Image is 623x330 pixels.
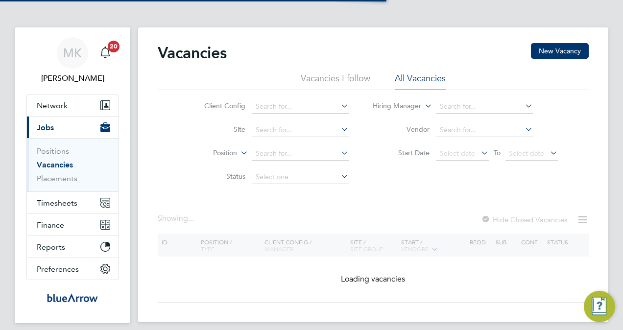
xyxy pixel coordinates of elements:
[26,290,119,306] a: Go to home page
[27,258,118,280] button: Preferences
[47,290,98,306] img: bluearrow-logo-retina.png
[27,117,118,138] button: Jobs
[584,291,615,322] button: Engage Resource Center
[188,213,194,223] span: ...
[158,213,196,224] div: Showing
[37,174,77,183] a: Placements
[373,125,430,134] label: Vendor
[37,146,69,156] a: Positions
[440,149,475,158] span: Select date
[27,192,118,213] button: Timesheets
[252,170,349,184] input: Select one
[27,138,118,191] div: Jobs
[15,27,130,323] nav: Main navigation
[27,94,118,116] button: Network
[37,160,73,169] a: Vacancies
[37,198,77,208] span: Timesheets
[37,242,65,252] span: Reports
[436,100,533,114] input: Search for...
[189,172,245,181] label: Status
[37,220,64,230] span: Finance
[436,123,533,137] input: Search for...
[26,37,119,84] a: MK[PERSON_NAME]
[252,123,349,137] input: Search for...
[37,264,79,274] span: Preferences
[531,43,589,59] button: New Vacancy
[189,125,245,134] label: Site
[37,123,54,132] span: Jobs
[395,72,446,90] li: All Vacancies
[27,236,118,258] button: Reports
[373,148,430,157] label: Start Date
[301,72,370,90] li: Vacancies I follow
[365,101,421,111] label: Hiring Manager
[491,146,503,159] span: To
[108,41,120,52] span: 20
[481,215,567,224] label: Hide Closed Vacancies
[27,214,118,236] button: Finance
[158,43,227,63] h2: Vacancies
[252,100,349,114] input: Search for...
[509,149,544,158] span: Select date
[63,47,82,59] span: MK
[189,101,245,110] label: Client Config
[181,148,237,158] label: Position
[26,72,119,84] span: Miriam Kerins
[37,101,68,110] span: Network
[96,37,115,69] a: 20
[252,147,349,161] input: Search for...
